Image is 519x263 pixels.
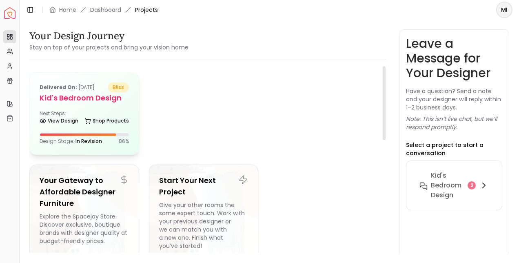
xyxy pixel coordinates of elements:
h5: Start Your Next Project [159,175,248,198]
div: Next Steps: [40,110,129,127]
button: MI [496,2,512,18]
span: MI [497,2,512,17]
a: View Design [40,115,78,127]
a: Dashboard [90,6,121,14]
button: Kid's Bedroom Design2 [413,167,495,203]
img: Spacejoy Logo [4,7,16,19]
h3: Your Design Journey [29,29,189,42]
a: Spacejoy [4,7,16,19]
a: Shop Products [84,115,129,127]
h5: Kid's Bedroom Design [40,92,129,104]
h6: Kid's Bedroom Design [431,171,464,200]
div: 2 [468,181,476,189]
span: bliss [108,82,129,92]
small: Stay on top of your projects and bring your vision home [29,43,189,51]
p: 86 % [119,138,129,145]
span: In Revision [75,138,102,145]
p: Note: This isn’t live chat, but we’ll respond promptly. [406,115,502,131]
p: [DATE] [40,82,95,92]
div: Explore the Spacejoy Store. Discover exclusive, boutique brands with designer quality at budget-f... [40,212,129,250]
a: Home [59,6,76,14]
p: Select a project to start a conversation [406,141,502,157]
h3: Leave a Message for Your Designer [406,36,502,80]
p: Have a question? Send a note and your designer will reply within 1–2 business days. [406,87,502,111]
span: Projects [135,6,158,14]
b: Delivered on: [40,84,77,91]
h5: Your Gateway to Affordable Designer Furniture [40,175,129,209]
nav: breadcrumb [49,6,158,14]
p: Design Stage: [40,138,102,145]
div: Give your other rooms the same expert touch. Work with your previous designer or we can match you... [159,201,248,250]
